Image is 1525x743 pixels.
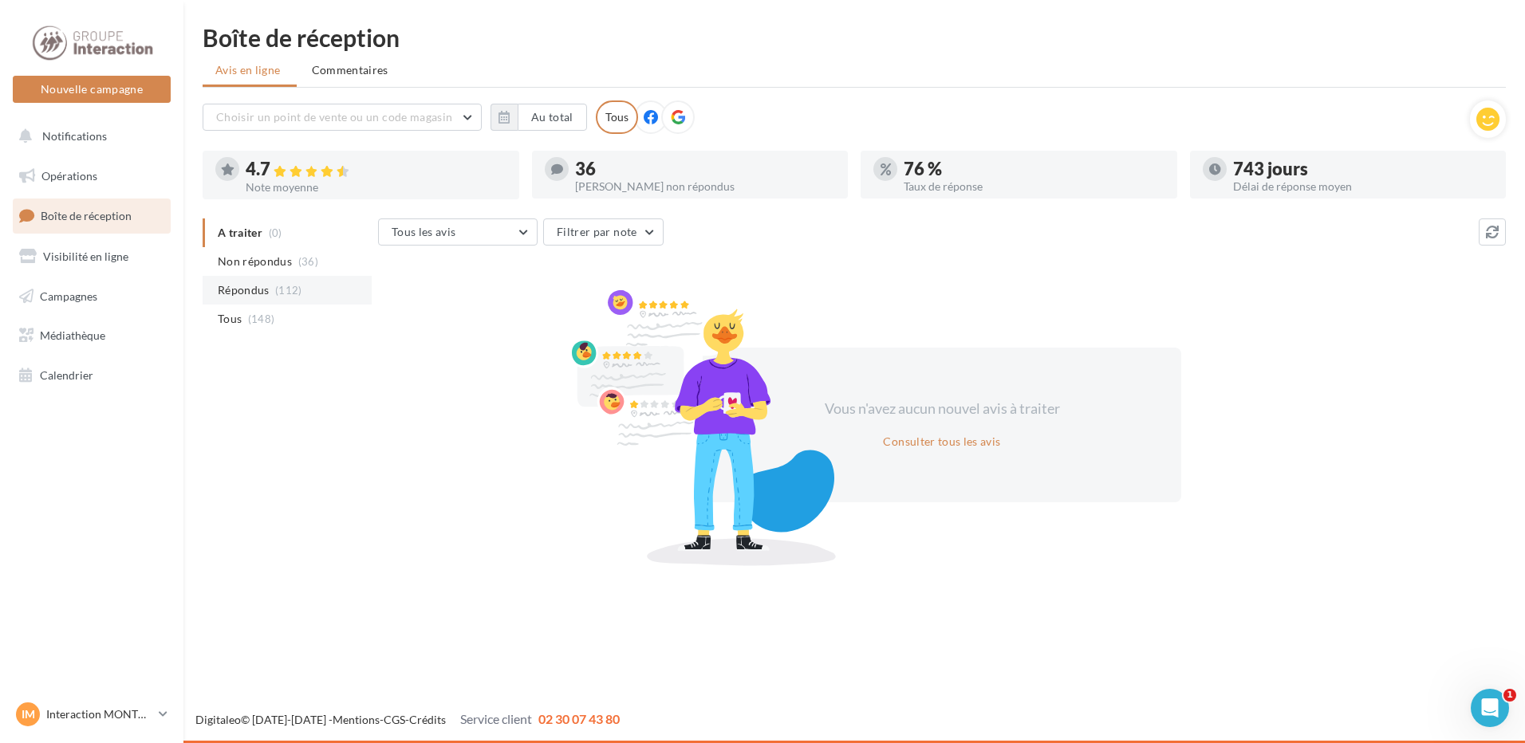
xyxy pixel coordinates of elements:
span: Non répondus [218,254,292,269]
span: Tous [218,311,242,327]
button: Choisir un point de vente ou un code magasin [203,104,482,131]
div: Boîte de réception [203,26,1506,49]
span: Boîte de réception [41,209,132,222]
a: Opérations [10,159,174,193]
a: Crédits [409,713,446,726]
button: Consulter tous les avis [877,432,1007,451]
div: Tous [596,100,638,134]
span: Commentaires [312,62,388,78]
button: Tous les avis [378,218,538,246]
div: Vous n'avez aucun nouvel avis à traiter [805,399,1079,419]
a: Calendrier [10,359,174,392]
div: 36 [575,160,836,178]
div: [PERSON_NAME] non répondus [575,181,836,192]
iframe: Intercom live chat [1471,689,1509,727]
a: Digitaleo [195,713,241,726]
a: IM Interaction MONTPELLIER [13,699,171,729]
span: 02 30 07 43 80 [538,711,620,726]
a: Campagnes [10,280,174,313]
button: Au total [491,104,587,131]
span: Campagnes [40,289,97,302]
span: Choisir un point de vente ou un code magasin [216,110,452,124]
a: Boîte de réception [10,199,174,233]
span: Médiathèque [40,328,105,342]
button: Notifications [10,120,167,153]
a: CGS [384,713,405,726]
a: Médiathèque [10,319,174,352]
span: Service client [460,711,532,726]
span: IM [22,706,35,722]
span: (148) [248,313,275,325]
div: 76 % [904,160,1164,178]
div: 743 jours [1233,160,1494,178]
button: Nouvelle campagne [13,76,171,103]
span: © [DATE]-[DATE] - - - [195,713,620,726]
button: Filtrer par note [543,218,664,246]
span: Opérations [41,169,97,183]
span: Répondus [218,282,270,298]
a: Visibilité en ligne [10,240,174,273]
div: 4.7 [246,160,506,179]
div: Taux de réponse [904,181,1164,192]
span: Notifications [42,129,107,143]
span: 1 [1503,689,1516,702]
div: Note moyenne [246,182,506,193]
div: Délai de réponse moyen [1233,181,1494,192]
span: Visibilité en ligne [43,250,128,263]
span: (112) [275,284,302,297]
button: Au total [518,104,587,131]
p: Interaction MONTPELLIER [46,706,152,722]
span: (36) [298,255,318,268]
span: Tous les avis [392,225,456,238]
a: Mentions [333,713,380,726]
span: Calendrier [40,368,93,382]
